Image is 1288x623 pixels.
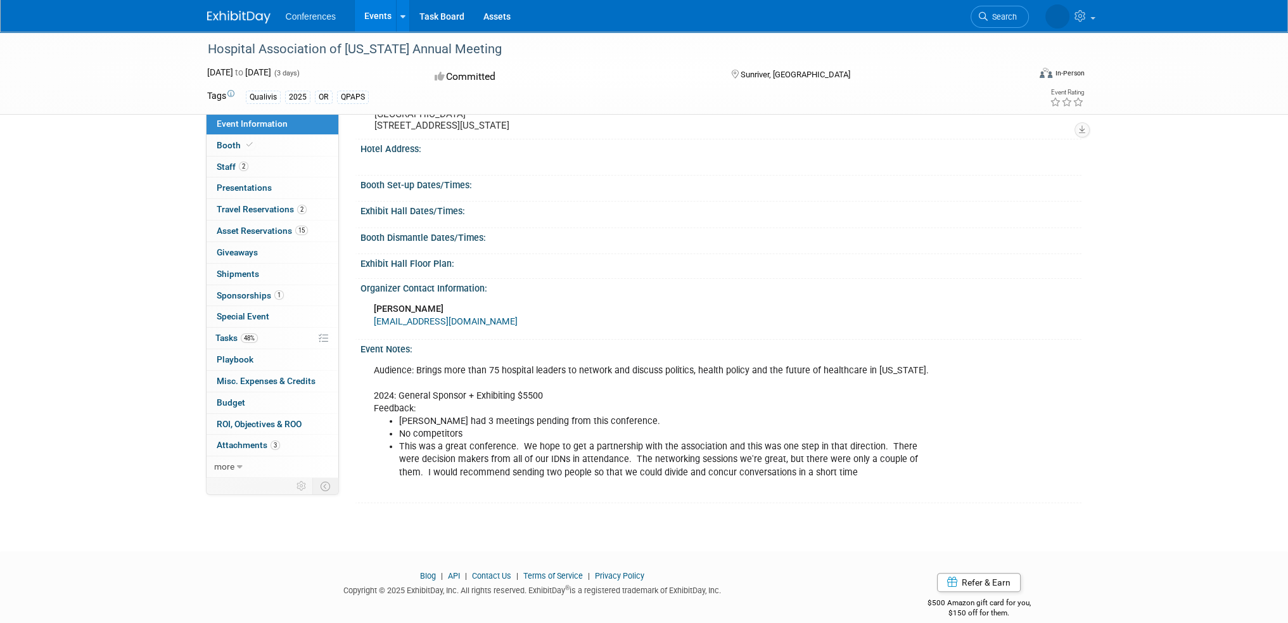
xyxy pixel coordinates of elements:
div: Event Format [954,66,1085,85]
span: 2 [297,205,307,214]
span: Budget [217,397,245,408]
span: Playbook [217,354,253,364]
span: 2 [239,162,248,171]
span: | [438,571,446,581]
a: Contact Us [472,571,511,581]
span: Sponsorships [217,290,284,300]
a: Booth [207,135,338,156]
div: Booth Set-up Dates/Times: [360,176,1081,191]
span: Booth [217,140,255,150]
span: Giveaways [217,247,258,257]
div: Booth Dismantle Dates/Times: [360,228,1081,244]
span: Shipments [217,269,259,279]
div: In-Person [1054,68,1084,78]
a: Privacy Policy [595,571,644,581]
span: 48% [241,333,258,343]
a: Search [971,6,1029,28]
a: [EMAIL_ADDRESS][DOMAIN_NAME] [374,316,518,327]
a: ROI, Objectives & ROO [207,414,338,435]
span: Asset Reservations [217,226,308,236]
a: Asset Reservations15 [207,221,338,241]
span: Misc. Expenses & Credits [217,376,316,386]
a: Budget [207,392,338,413]
a: Staff2 [207,157,338,177]
span: Special Event [217,311,269,321]
span: Presentations [217,183,272,193]
a: Misc. Expenses & Credits [207,371,338,392]
sup: ® [565,584,570,591]
a: more [207,456,338,477]
div: Audience: Brings more than 75 hospital leaders to network and discuss politics, health policy and... [365,358,941,498]
span: Sunriver, [GEOGRAPHIC_DATA] [741,70,850,79]
a: Terms of Service [523,571,583,581]
a: Refer & Earn [937,573,1021,592]
div: Event Notes: [360,340,1081,356]
a: Presentations [207,177,338,198]
a: Special Event [207,306,338,327]
div: OR [315,91,333,104]
span: Attachments [217,440,280,450]
div: Hotel Address: [360,139,1081,155]
span: | [585,571,593,581]
span: ROI, Objectives & ROO [217,419,302,429]
a: Sponsorships1 [207,285,338,306]
td: Personalize Event Tab Strip [291,478,313,494]
td: Tags [207,89,234,104]
div: QPAPS [337,91,369,104]
div: 2025 [285,91,310,104]
a: Tasks48% [207,328,338,349]
a: API [448,571,460,581]
span: Search [988,12,1017,22]
div: Hospital Association of [US_STATE] Annual Meeting [203,38,1010,61]
div: Copyright © 2025 ExhibitDay, Inc. All rights reserved. ExhibitDay is a registered trademark of Ex... [207,582,858,596]
i: Booth reservation complete [246,141,253,148]
li: No competitors [399,428,933,440]
img: Format-Inperson.png [1040,68,1052,78]
span: Staff [217,162,248,172]
a: Playbook [207,349,338,370]
span: to [233,67,245,77]
span: more [214,461,234,472]
span: 15 [295,226,308,235]
li: [PERSON_NAME] had 3 meetings pending from this conference. [399,415,933,428]
span: 3 [271,440,280,450]
a: Event Information [207,113,338,134]
span: Travel Reservations [217,204,307,214]
span: Event Information [217,119,288,129]
div: Committed [431,66,711,88]
span: (3 days) [273,69,300,77]
span: Conferences [286,11,336,22]
pre: [GEOGRAPHIC_DATA] [STREET_ADDRESS][US_STATE] [374,108,647,131]
span: [DATE] [DATE] [207,67,271,77]
span: | [513,571,521,581]
a: Giveaways [207,242,338,263]
img: Bob Wolf [1045,4,1069,29]
span: | [462,571,470,581]
li: This was a great conference. We hope to get a partnership with the association and this was one s... [399,440,933,478]
span: Tasks [215,333,258,343]
b: [PERSON_NAME] [374,304,443,314]
span: 1 [274,290,284,300]
a: Attachments3 [207,435,338,456]
div: Qualivis [246,91,281,104]
a: Travel Reservations2 [207,199,338,220]
a: Shipments [207,264,338,285]
a: Blog [420,571,436,581]
div: Event Rating [1049,89,1083,96]
div: Exhibit Hall Dates/Times: [360,202,1081,217]
div: $150 off for them. [877,608,1081,619]
div: Exhibit Hall Floor Plan: [360,254,1081,270]
td: Toggle Event Tabs [312,478,338,494]
div: Organizer Contact Information: [360,279,1081,295]
img: ExhibitDay [207,11,271,23]
div: $500 Amazon gift card for you, [877,589,1081,619]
